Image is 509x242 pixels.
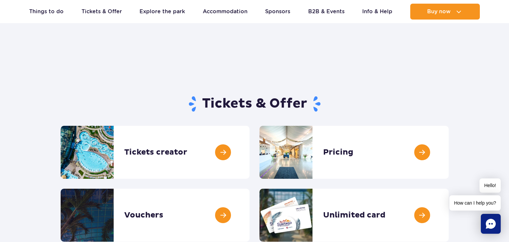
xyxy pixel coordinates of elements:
button: Buy now [410,4,480,20]
a: B2B & Events [308,4,345,20]
a: Tickets & Offer [82,4,122,20]
a: Explore the park [140,4,185,20]
span: Hello! [480,178,501,193]
h1: Tickets & Offer [61,95,449,113]
span: How can I help you? [449,195,501,211]
a: Info & Help [362,4,392,20]
a: Things to do [29,4,64,20]
a: Accommodation [203,4,248,20]
span: Buy now [427,9,451,15]
a: Sponsors [265,4,290,20]
div: Chat [481,214,501,234]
